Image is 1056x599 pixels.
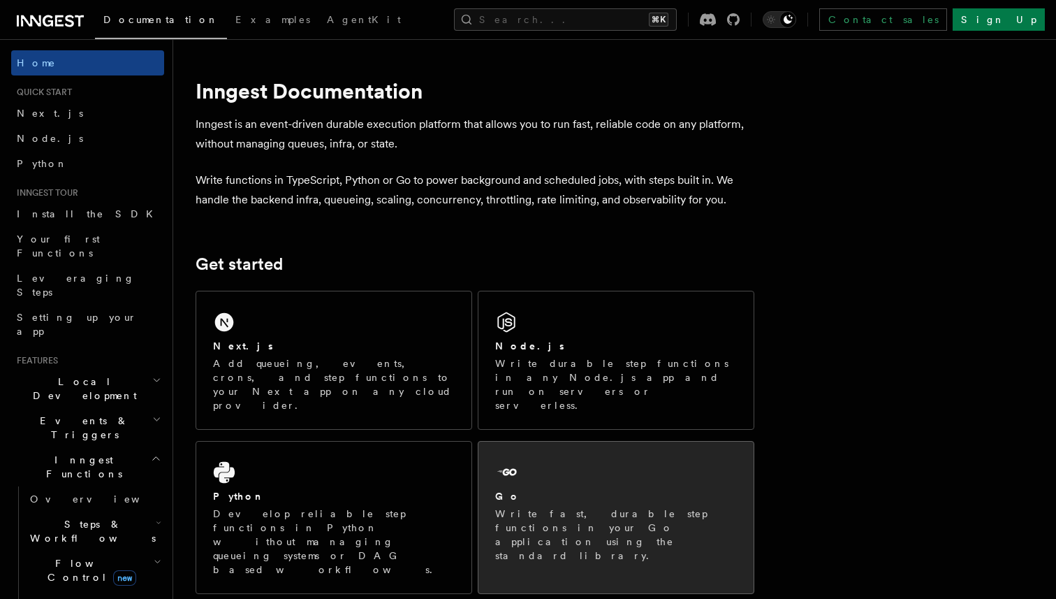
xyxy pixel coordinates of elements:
[17,273,135,298] span: Leveraging Steps
[113,570,136,586] span: new
[103,14,219,25] span: Documentation
[11,453,151,481] span: Inngest Functions
[24,486,164,512] a: Overview
[11,101,164,126] a: Next.js
[196,254,283,274] a: Get started
[24,517,156,545] span: Steps & Workflows
[213,489,265,503] h2: Python
[318,4,409,38] a: AgentKit
[11,187,78,199] span: Inngest tour
[11,369,164,408] button: Local Development
[17,56,56,70] span: Home
[953,8,1045,31] a: Sign Up
[11,226,164,266] a: Your first Functions
[11,355,58,366] span: Features
[495,507,737,563] p: Write fast, durable step functions in your Go application using the standard library.
[478,291,754,430] a: Node.jsWrite durable step functions in any Node.js app and run on servers or serverless.
[17,158,68,169] span: Python
[196,78,754,103] h1: Inngest Documentation
[11,305,164,344] a: Setting up your app
[196,291,472,430] a: Next.jsAdd queueing, events, crons, and step functions to your Next app on any cloud provider.
[11,414,152,442] span: Events & Triggers
[11,266,164,305] a: Leveraging Steps
[196,171,754,210] p: Write functions in TypeScript, Python or Go to power background and scheduled jobs, with steps bu...
[454,8,677,31] button: Search...⌘K
[495,339,564,353] h2: Node.js
[24,512,164,551] button: Steps & Workflows
[819,8,947,31] a: Contact sales
[327,14,401,25] span: AgentKit
[11,87,72,98] span: Quick start
[11,375,152,403] span: Local Development
[227,4,318,38] a: Examples
[17,108,83,119] span: Next.js
[649,13,668,27] kbd: ⌘K
[478,441,754,594] a: GoWrite fast, durable step functions in your Go application using the standard library.
[30,493,174,505] span: Overview
[11,50,164,75] a: Home
[17,208,161,219] span: Install the SDK
[17,133,83,144] span: Node.js
[196,115,754,154] p: Inngest is an event-driven durable execution platform that allows you to run fast, reliable code ...
[11,201,164,226] a: Install the SDK
[17,312,137,337] span: Setting up your app
[495,489,520,503] h2: Go
[24,556,154,584] span: Flow Control
[235,14,310,25] span: Examples
[213,507,455,577] p: Develop reliable step functions in Python without managing queueing systems or DAG based workflows.
[95,4,227,39] a: Documentation
[11,151,164,176] a: Python
[213,356,455,412] p: Add queueing, events, crons, and step functions to your Next app on any cloud provider.
[495,356,737,412] p: Write durable step functions in any Node.js app and run on servers or serverless.
[11,408,164,447] button: Events & Triggers
[11,126,164,151] a: Node.js
[213,339,273,353] h2: Next.js
[24,551,164,590] button: Flow Controlnew
[196,441,472,594] a: PythonDevelop reliable step functions in Python without managing queueing systems or DAG based wo...
[763,11,796,28] button: Toggle dark mode
[11,447,164,486] button: Inngest Functions
[17,233,100,259] span: Your first Functions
